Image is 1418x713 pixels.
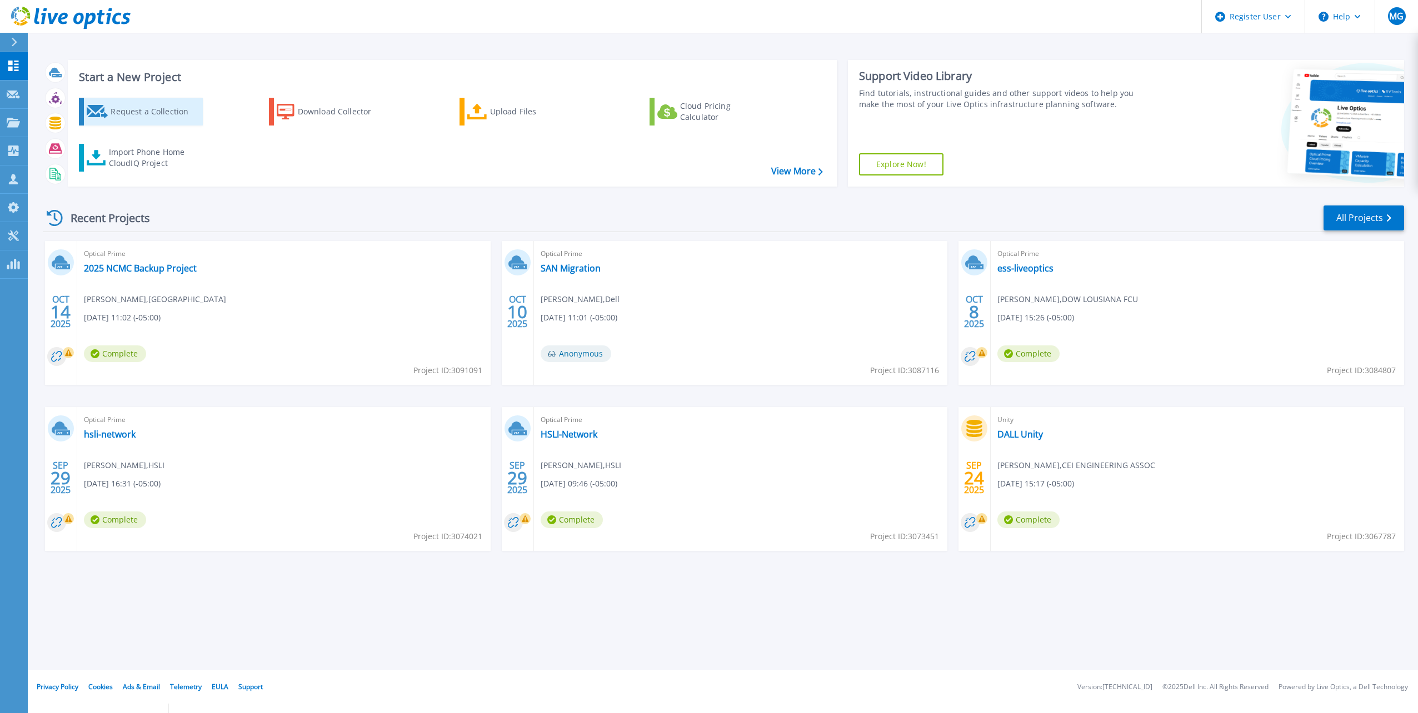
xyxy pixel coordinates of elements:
span: Complete [997,511,1060,528]
span: 14 [51,307,71,317]
div: Support Video Library [859,69,1146,83]
span: [DATE] 09:46 (-05:00) [541,478,617,490]
span: [PERSON_NAME] , CEI ENGINEERING ASSOC [997,459,1155,471]
div: OCT 2025 [963,292,985,332]
span: Project ID: 3091091 [413,364,482,376]
span: 10 [507,307,527,317]
a: Telemetry [170,682,202,691]
span: 24 [964,473,984,483]
span: 29 [51,473,71,483]
div: SEP 2025 [963,458,985,498]
span: [DATE] 15:17 (-05:00) [997,478,1074,490]
span: [PERSON_NAME] , DOW LOUSIANA FCU [997,293,1138,305]
a: Explore Now! [859,153,943,175]
div: SEP 2025 [50,458,71,498]
span: 8 [969,307,979,317]
span: Anonymous [541,345,611,362]
span: Optical Prime [84,414,484,426]
a: hsli-network [84,429,136,440]
div: Find tutorials, instructional guides and other support videos to help you make the most of your L... [859,88,1146,110]
h3: Start a New Project [79,71,822,83]
span: [PERSON_NAME] , [GEOGRAPHIC_DATA] [84,293,226,305]
span: [DATE] 16:31 (-05:00) [84,478,161,490]
span: [DATE] 11:02 (-05:00) [84,312,161,324]
li: © 2025 Dell Inc. All Rights Reserved [1162,684,1269,691]
a: Cookies [88,682,113,691]
span: Complete [84,345,146,362]
div: OCT 2025 [50,292,71,332]
li: Powered by Live Optics, a Dell Technology [1279,684,1408,691]
a: 2025 NCMC Backup Project [84,263,197,274]
a: HSLI-Network [541,429,597,440]
a: Support [238,682,263,691]
span: Optical Prime [541,248,941,260]
span: Optical Prime [541,414,941,426]
span: Complete [997,345,1060,362]
span: Project ID: 3073451 [870,530,939,543]
span: Project ID: 3084807 [1327,364,1396,376]
a: Request a Collection [79,98,203,125]
span: Optical Prime [997,248,1397,260]
span: Complete [84,511,146,528]
span: [DATE] 15:26 (-05:00) [997,312,1074,324]
a: EULA [212,682,228,691]
span: Project ID: 3087116 [870,364,939,376]
span: [PERSON_NAME] , HSLI [84,459,164,471]
div: Upload Files [490,101,579,123]
a: Cloud Pricing Calculator [650,98,773,125]
a: DALL Unity [997,429,1043,440]
a: ess-liveoptics [997,263,1053,274]
span: [DATE] 11:01 (-05:00) [541,312,617,324]
span: Optical Prime [84,248,484,260]
a: Privacy Policy [37,682,78,691]
a: Download Collector [269,98,393,125]
span: MG [1389,12,1404,21]
div: Recent Projects [43,204,165,232]
div: SEP 2025 [507,458,528,498]
span: [PERSON_NAME] , Dell [541,293,620,305]
span: 29 [507,473,527,483]
span: [PERSON_NAME] , HSLI [541,459,621,471]
a: All Projects [1324,205,1404,230]
a: View More [771,166,823,177]
li: Version: [TECHNICAL_ID] [1077,684,1152,691]
a: Ads & Email [123,682,160,691]
a: Upload Files [460,98,583,125]
a: SAN Migration [541,263,601,274]
div: OCT 2025 [507,292,528,332]
div: Import Phone Home CloudIQ Project [109,147,196,169]
span: Project ID: 3067787 [1327,530,1396,543]
div: Request a Collection [111,101,199,123]
div: Download Collector [298,101,387,123]
div: Cloud Pricing Calculator [680,101,769,123]
span: Complete [541,511,603,528]
span: Unity [997,414,1397,426]
span: Project ID: 3074021 [413,530,482,543]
